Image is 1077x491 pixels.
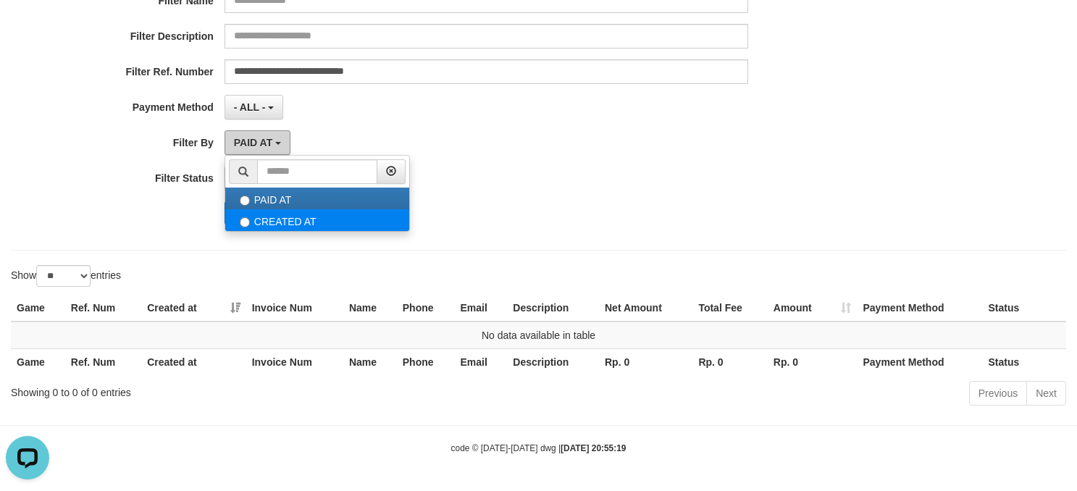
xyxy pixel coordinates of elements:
label: PAID AT [225,188,409,209]
div: Showing 0 to 0 of 0 entries [11,379,438,400]
th: Email [455,348,508,375]
th: Status [982,348,1066,375]
th: Phone [397,295,455,322]
th: Status [982,295,1066,322]
th: Created at [141,348,246,375]
span: - ALL - [234,101,266,113]
th: Invoice Num [246,348,343,375]
th: Net Amount [599,295,692,322]
th: Email [455,295,508,322]
input: CREATED AT [240,217,250,227]
th: Ref. Num [65,295,141,322]
th: Rp. 0 [768,348,858,375]
th: Ref. Num [65,348,141,375]
a: Next [1026,381,1066,406]
input: PAID AT [240,196,250,206]
th: Payment Method [857,295,982,322]
th: Description [507,295,599,322]
th: Created at: activate to sort column ascending [141,295,246,322]
th: Game [11,348,65,375]
label: CREATED AT [225,209,409,231]
a: Previous [969,381,1027,406]
th: Payment Method [857,348,982,375]
th: Amount: activate to sort column ascending [768,295,858,322]
th: Game [11,295,65,322]
strong: [DATE] 20:55:19 [561,443,626,453]
small: code © [DATE]-[DATE] dwg | [451,443,626,453]
th: Rp. 0 [599,348,692,375]
th: Name [343,295,397,322]
th: Invoice Num [246,295,343,322]
span: PAID AT [234,137,272,148]
th: Rp. 0 [692,348,767,375]
th: Description [507,348,599,375]
th: Total Fee [692,295,767,322]
button: - ALL - [225,95,283,119]
button: Open LiveChat chat widget [6,6,49,49]
select: Showentries [36,265,91,287]
td: No data available in table [11,322,1066,349]
th: Phone [397,348,455,375]
label: Show entries [11,265,121,287]
button: PAID AT [225,130,290,155]
th: Name [343,348,397,375]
